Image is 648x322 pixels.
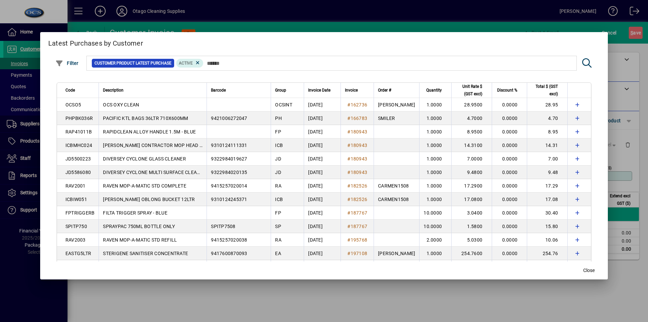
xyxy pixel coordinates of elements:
a: #166783 [345,115,370,122]
span: RAPIDCLEAN ALLOY HANDLE 1.5M - BLUE [103,129,196,134]
td: 28.9500 [451,98,492,112]
span: PH [275,116,282,121]
td: 1.0000 [419,98,451,112]
div: Order # [378,86,415,94]
td: [DATE] [304,139,341,152]
td: CARMEN1508 [374,179,419,193]
td: 1.0000 [419,166,451,179]
td: 1.5800 [451,220,492,233]
span: PHPBK036R [65,116,93,121]
td: [DATE] [304,233,341,247]
span: 9310124111331 [211,143,247,148]
span: RA [275,183,281,189]
td: 4.7000 [451,112,492,125]
div: Group [275,86,300,94]
span: # [347,251,350,256]
span: # [347,224,350,229]
td: 0.0000 [492,193,527,206]
td: 10.0000 [419,206,451,220]
td: 1.0000 [419,152,451,166]
td: [DATE] [304,166,341,179]
td: 0.0000 [492,220,527,233]
td: [DATE] [304,220,341,233]
div: Description [103,86,202,94]
span: OCSINT [275,102,292,107]
td: [DATE] [304,247,341,260]
span: 9421006272047 [211,116,247,121]
td: 30.40 [527,206,567,220]
span: 180943 [351,170,368,175]
a: #162736 [345,101,370,108]
td: 0.0000 [492,206,527,220]
span: Invoice Date [308,86,330,94]
span: FILTA TRIGGER SPRAY - BLUE [103,210,167,216]
td: [DATE] [304,98,341,112]
td: 0.0000 [492,233,527,247]
td: 0.0000 [492,139,527,152]
div: Unit Rate $ (GST excl) [456,83,488,98]
span: Total $ (GST excl) [531,83,558,98]
td: 10.06 [527,233,567,247]
span: 180943 [351,129,368,134]
span: 180943 [351,156,368,162]
td: 17.08 [527,193,567,206]
span: 9417600870093 [211,251,247,256]
td: [PERSON_NAME] [374,247,419,260]
span: RAP41011B [65,129,92,134]
td: 7.0000 [451,152,492,166]
span: ICB [275,197,283,202]
span: Invoice [345,86,358,94]
span: EA [275,251,281,256]
td: [DATE] [304,152,341,166]
td: 10.0000 [419,220,451,233]
td: 5.0300 [451,233,492,247]
td: 9.48 [527,166,567,179]
span: OCS OXY CLEAN [103,102,139,107]
td: 1.0000 [419,179,451,193]
span: # [347,156,350,162]
mat-chip: Product Activation Status: Active [176,59,203,68]
span: RAVEN MOP-A-MATIC STD REFILL [103,237,177,243]
span: JD5586080 [65,170,91,175]
span: 197108 [351,251,368,256]
span: RAV2003 [65,237,86,243]
a: #187767 [345,209,370,217]
td: [DATE] [304,193,341,206]
span: JD5500223 [65,156,91,162]
span: 180943 [351,143,368,148]
a: #182526 [345,182,370,190]
span: 187767 [351,210,368,216]
td: 4.70 [527,112,567,125]
td: 15.80 [527,220,567,233]
span: RAV2001 [65,183,86,189]
td: 1.0000 [419,125,451,139]
span: 182526 [351,183,368,189]
td: 0.0000 [492,179,527,193]
span: SPITP750 [65,224,87,229]
span: RAVEN MOP-A-MATIC STD COMPLETE [103,183,186,189]
td: 0.0000 [492,125,527,139]
a: #180943 [345,128,370,135]
span: 9415257020014 [211,183,247,189]
span: 9322984020135 [211,170,247,175]
span: # [347,102,350,107]
td: 0.0000 [492,112,527,125]
span: Filter [55,60,79,66]
div: Code [65,86,95,94]
td: 2.0000 [419,260,451,274]
span: DIVERSEY CYCLONE MULTI SURFACE CLEANER [103,170,206,175]
span: [PERSON_NAME] CONTRACTOR MOP HEAD NO.24 [103,143,213,148]
span: # [347,210,350,216]
span: SPRAYPAC 750ML BOTTLE ONLY [103,224,175,229]
div: Invoice [345,86,370,94]
td: SMILER [374,112,419,125]
span: ICB [275,143,283,148]
td: 1.0000 [419,112,451,125]
span: Order # [378,86,391,94]
span: FP [275,129,281,134]
td: 0.0000 [492,152,527,166]
td: 14.3100 [451,139,492,152]
span: 195768 [351,237,368,243]
button: Close [578,265,600,277]
span: # [347,116,350,121]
